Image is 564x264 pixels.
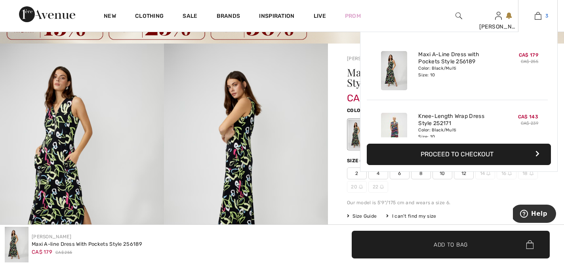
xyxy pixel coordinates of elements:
img: 1ère Avenue [19,6,75,22]
span: 10 [433,167,452,179]
img: Knee-Length Wrap Dress Style 252171 [381,113,407,152]
img: Bag.svg [526,240,534,249]
a: Knee-Length Wrap Dress Style 252171 [418,113,496,127]
span: CA$ 179 [347,85,383,104]
button: Proceed to Checkout [367,144,551,165]
img: My Bag [535,11,541,21]
a: Sale [183,13,197,21]
img: ring-m.svg [486,171,490,175]
span: 8 [411,167,431,179]
span: Add to Bag [434,240,468,249]
div: Color: Black/Multi Size: 10 [418,65,496,78]
img: Maxi A-Line Dress with Pockets Style 256189 [5,227,29,262]
div: [PERSON_NAME] [479,23,518,31]
button: Add to Bag [352,231,550,258]
s: CA$ 239 [521,121,538,126]
a: 3 [518,11,557,21]
div: Our model is 5'9"/175 cm and wears a size 6. [347,199,545,206]
a: Clothing [135,13,164,21]
a: New [104,13,116,21]
div: Color: Black/Multi Size: 10 [418,127,496,140]
span: CA$ 255 [55,250,72,256]
div: Black/Multi [348,120,369,149]
span: Color: [347,108,366,113]
img: Maxi A-Line Dress with Pockets Style 256189 [381,51,407,90]
a: [PERSON_NAME] [32,234,71,239]
a: [PERSON_NAME] [347,56,387,61]
div: Maxi A-line Dress With Pockets Style 256189 [32,240,142,248]
span: 20 [347,181,367,193]
span: Size Guide [347,213,377,220]
a: Sign In [495,12,502,19]
img: ring-m.svg [359,185,363,189]
a: Live [314,12,326,20]
span: 2 [347,167,367,179]
img: ring-m.svg [380,185,384,189]
span: 14 [475,167,495,179]
span: 4 [368,167,388,179]
span: Inspiration [259,13,294,21]
img: search the website [455,11,462,21]
span: CA$ 179 [32,249,52,255]
img: ring-m.svg [530,171,534,175]
a: Prom [345,12,361,20]
div: Size ([GEOGRAPHIC_DATA]/[GEOGRAPHIC_DATA]): [347,157,479,164]
span: 3 [545,12,548,19]
span: 12 [454,167,474,179]
span: 22 [368,181,388,193]
img: ring-m.svg [508,171,512,175]
a: Maxi A-Line Dress with Pockets Style 256189 [418,51,496,65]
img: My Info [495,11,502,21]
span: CA$ 179 [519,52,538,58]
s: CA$ 255 [521,59,538,64]
h1: Maxi A-line Dress With Pockets Style 256189 [347,67,512,88]
span: CA$ 143 [518,114,538,120]
span: 18 [518,167,538,179]
span: 6 [390,167,410,179]
div: I can't find my size [386,213,436,220]
a: Brands [217,13,240,21]
iframe: Opens a widget where you can find more information [513,205,556,224]
span: 16 [497,167,516,179]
